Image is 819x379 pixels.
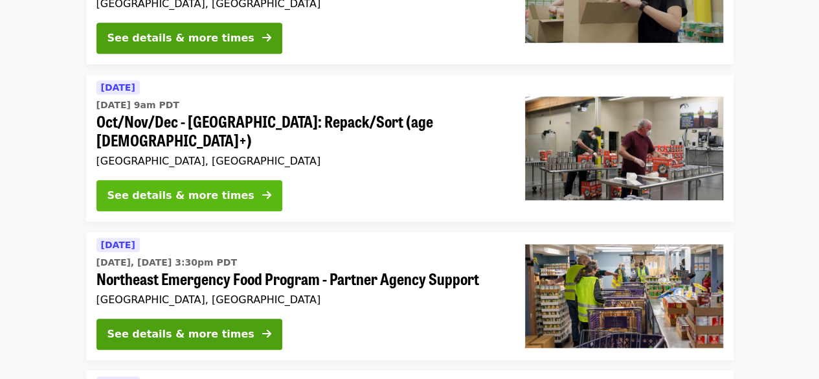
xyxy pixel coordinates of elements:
button: See details & more times [96,23,282,54]
div: [GEOGRAPHIC_DATA], [GEOGRAPHIC_DATA] [96,293,504,306]
time: [DATE], [DATE] 3:30pm PDT [96,256,237,270]
button: See details & more times [96,180,282,211]
i: arrow-right icon [262,32,271,44]
a: See details for "Northeast Emergency Food Program - Partner Agency Support" [86,232,734,360]
div: See details & more times [107,327,254,342]
div: See details & more times [107,30,254,46]
time: [DATE] 9am PDT [96,98,179,112]
span: Oct/Nov/Dec - [GEOGRAPHIC_DATA]: Repack/Sort (age [DEMOGRAPHIC_DATA]+) [96,112,504,150]
a: See details for "Oct/Nov/Dec - Portland: Repack/Sort (age 16+)" [86,75,734,222]
i: arrow-right icon [262,328,271,340]
div: [GEOGRAPHIC_DATA], [GEOGRAPHIC_DATA] [96,155,504,167]
div: See details & more times [107,188,254,203]
i: arrow-right icon [262,189,271,201]
span: [DATE] [101,82,135,93]
button: See details & more times [96,319,282,350]
span: Northeast Emergency Food Program - Partner Agency Support [96,270,504,288]
img: Oct/Nov/Dec - Portland: Repack/Sort (age 16+) organized by Oregon Food Bank [525,97,723,200]
img: Northeast Emergency Food Program - Partner Agency Support organized by Oregon Food Bank [525,244,723,348]
span: [DATE] [101,240,135,250]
